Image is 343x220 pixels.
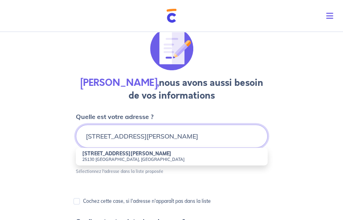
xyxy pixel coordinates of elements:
img: illu_document_signature.svg [150,27,193,70]
h4: nous avons aussi besoin de vos informations [76,77,268,102]
p: Sélectionnez l'adresse dans la liste proposée [76,168,163,174]
strong: [PERSON_NAME], [80,76,159,89]
img: Cautioneo [167,9,176,23]
p: Cochez cette case, si l'adresse n'apparaît pas dans la liste [83,196,211,206]
button: Toggle navigation [320,6,343,26]
input: 11 rue de la liberté 75000 Paris [76,125,268,148]
p: Quelle est votre adresse ? [76,112,153,121]
strong: [STREET_ADDRESS][PERSON_NAME] [82,151,171,157]
small: 25130 [GEOGRAPHIC_DATA], [GEOGRAPHIC_DATA] [82,157,261,162]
